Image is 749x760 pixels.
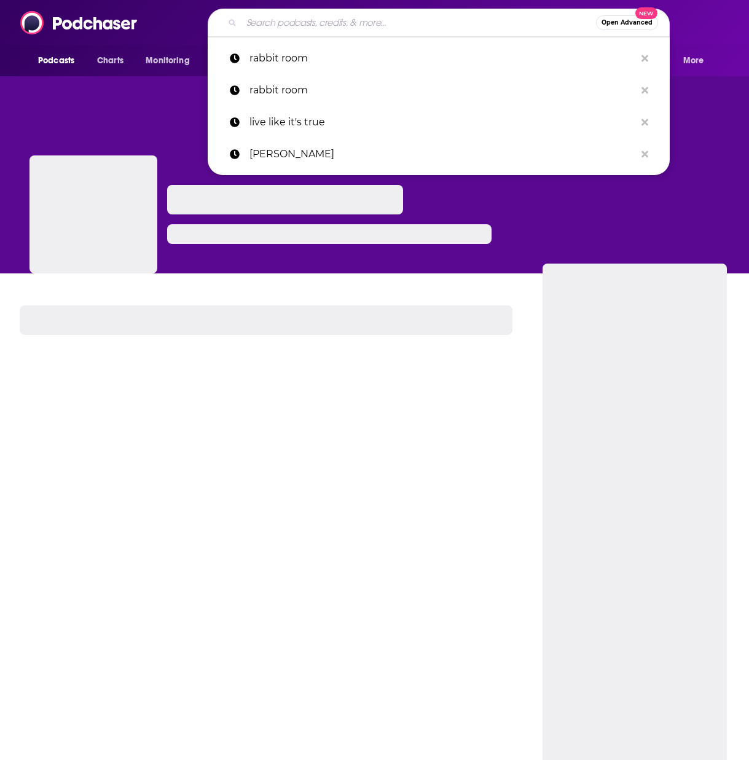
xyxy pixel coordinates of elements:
p: rabbit room [249,42,635,74]
span: Monitoring [146,52,189,69]
a: rabbit room [208,74,670,106]
span: Open Advanced [602,20,653,26]
button: open menu [29,49,90,72]
span: More [683,52,704,69]
a: [PERSON_NAME] [208,138,670,170]
a: rabbit room [208,42,670,74]
p: live like it's true [249,106,635,138]
span: New [635,7,657,19]
button: open menu [137,49,205,72]
button: Open AdvancedNew [596,15,658,30]
button: open menu [675,49,720,72]
span: Charts [97,52,124,69]
span: Podcasts [38,52,74,69]
a: live like it's true [208,106,670,138]
div: Search podcasts, credits, & more... [208,9,670,37]
p: christine caine [249,138,635,170]
img: Podchaser - Follow, Share and Rate Podcasts [20,11,138,34]
input: Search podcasts, credits, & more... [241,13,596,33]
p: rabbit room [249,74,635,106]
a: Charts [89,49,131,72]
